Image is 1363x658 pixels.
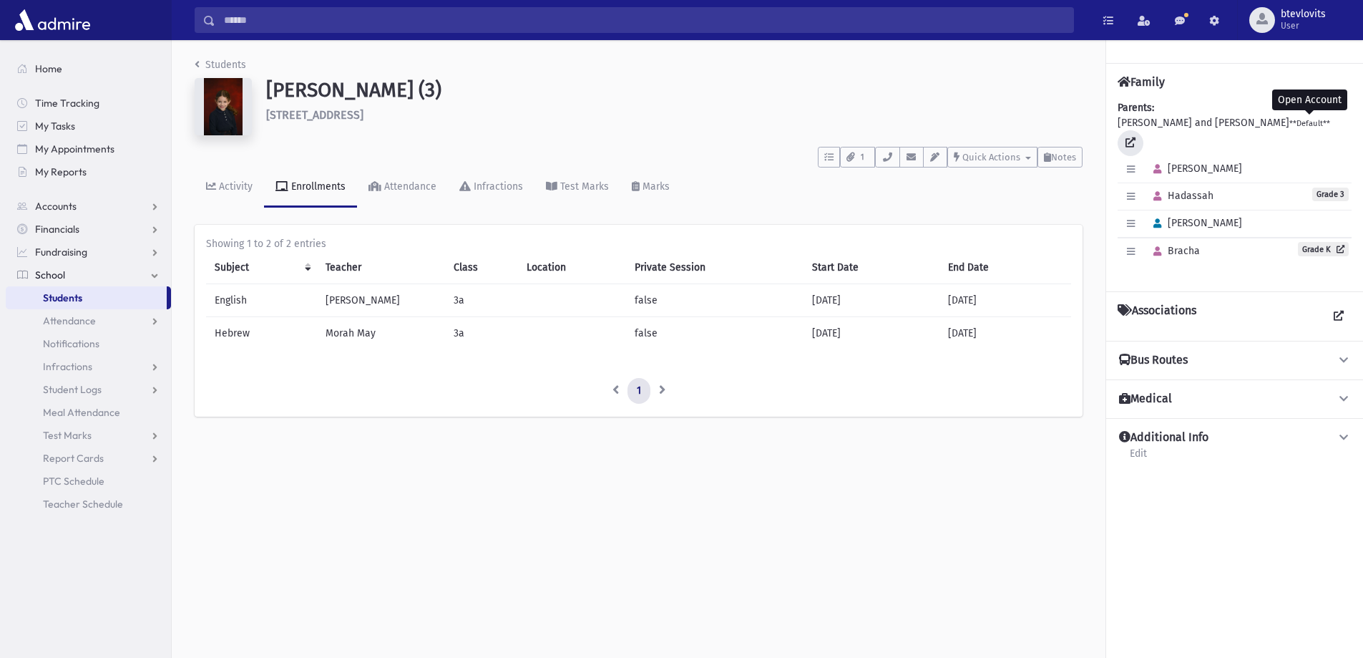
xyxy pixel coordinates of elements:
[1272,89,1347,110] div: Open Account
[1147,163,1242,175] span: [PERSON_NAME]
[6,355,171,378] a: Infractions
[357,168,448,208] a: Attendance
[6,115,171,137] a: My Tasks
[1298,242,1349,256] a: Grade K
[43,429,92,442] span: Test Marks
[6,92,171,115] a: Time Tracking
[1147,245,1200,257] span: Bracha
[6,263,171,286] a: School
[445,284,517,317] td: 3a
[445,317,517,350] td: 3a
[1119,430,1208,445] h4: Additional Info
[6,286,167,309] a: Students
[43,383,102,396] span: Student Logs
[1118,75,1165,89] h4: Family
[206,251,317,284] th: Subject
[448,168,534,208] a: Infractions
[557,180,609,193] div: Test Marks
[6,160,171,183] a: My Reports
[6,493,171,516] a: Teacher Schedule
[6,447,171,470] a: Report Cards
[6,332,171,355] a: Notifications
[6,241,171,263] a: Fundraising
[43,291,82,304] span: Students
[626,251,803,284] th: Private Session
[381,180,436,193] div: Attendance
[206,284,317,317] td: English
[43,498,123,511] span: Teacher Schedule
[35,165,87,178] span: My Reports
[534,168,620,208] a: Test Marks
[803,317,940,350] td: [DATE]
[1147,217,1242,229] span: [PERSON_NAME]
[266,108,1083,122] h6: [STREET_ADDRESS]
[1119,353,1188,368] h4: Bus Routes
[6,57,171,80] a: Home
[445,251,517,284] th: Class
[195,57,246,78] nav: breadcrumb
[1037,147,1083,168] button: Notes
[1129,445,1148,471] a: Edit
[620,168,681,208] a: Marks
[1118,353,1352,368] button: Bus Routes
[1312,188,1349,201] span: Grade 3
[288,180,346,193] div: Enrollments
[6,309,171,332] a: Attendance
[6,470,171,493] a: PTC Schedule
[1118,304,1196,329] h4: Associations
[206,236,1071,251] div: Showing 1 to 2 of 2 entries
[266,78,1083,102] h1: [PERSON_NAME] (3)
[317,251,445,284] th: Teacher
[1118,102,1154,114] b: Parents:
[947,147,1037,168] button: Quick Actions
[1119,392,1172,407] h4: Medical
[195,168,264,208] a: Activity
[43,360,92,373] span: Infractions
[471,180,523,193] div: Infractions
[6,195,171,218] a: Accounts
[1326,304,1352,329] a: View all Associations
[962,152,1020,163] span: Quick Actions
[43,337,99,350] span: Notifications
[35,97,99,110] span: Time Tracking
[626,317,803,350] td: false
[1118,392,1352,407] button: Medical
[6,137,171,160] a: My Appointments
[1118,430,1352,445] button: Additional Info
[1051,152,1076,163] span: Notes
[640,180,670,193] div: Marks
[6,424,171,447] a: Test Marks
[939,284,1071,317] td: [DATE]
[6,401,171,424] a: Meal Attendance
[216,180,253,193] div: Activity
[803,251,940,284] th: Start Date
[1281,9,1326,20] span: btevlovits
[939,317,1071,350] td: [DATE]
[840,147,875,168] button: 1
[6,378,171,401] a: Student Logs
[626,284,803,317] td: false
[206,317,317,350] td: Hebrew
[856,151,869,164] span: 1
[317,317,445,350] td: Morah May
[35,62,62,75] span: Home
[195,59,246,71] a: Students
[803,284,940,317] td: [DATE]
[215,7,1073,33] input: Search
[35,200,77,213] span: Accounts
[43,406,120,419] span: Meal Attendance
[43,475,104,488] span: PTC Schedule
[35,120,75,132] span: My Tasks
[1118,100,1352,280] div: [PERSON_NAME] and [PERSON_NAME]
[11,6,94,34] img: AdmirePro
[35,246,87,258] span: Fundraising
[35,223,79,236] span: Financials
[939,251,1071,284] th: End Date
[35,142,114,155] span: My Appointments
[627,378,650,404] a: 1
[518,251,627,284] th: Location
[43,452,104,465] span: Report Cards
[43,314,96,327] span: Attendance
[6,218,171,241] a: Financials
[264,168,357,208] a: Enrollments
